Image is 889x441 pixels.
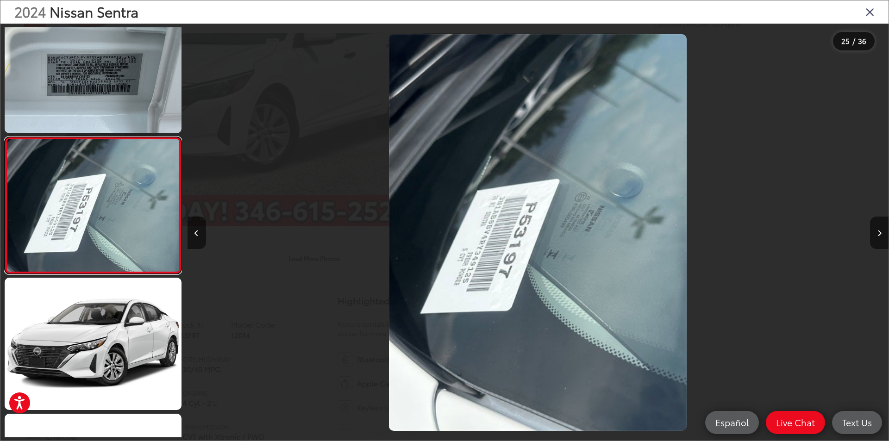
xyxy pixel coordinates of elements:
[187,34,888,431] div: 2024 Nissan Sentra S 24
[832,411,882,434] a: Text Us
[771,416,820,428] span: Live Chat
[5,88,181,322] img: 2024 Nissan Sentra S
[14,1,46,21] span: 2024
[50,1,138,21] span: Nissan Sentra
[3,276,183,411] img: 2024 Nissan Sentra S
[858,36,866,46] span: 36
[711,416,753,428] span: Español
[705,411,759,434] a: Español
[851,38,856,44] span: /
[188,217,206,249] button: Previous image
[865,6,875,18] i: Close gallery
[766,411,825,434] a: Live Chat
[389,34,687,431] img: 2024 Nissan Sentra S
[838,416,876,428] span: Text Us
[870,217,889,249] button: Next image
[841,36,850,46] span: 25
